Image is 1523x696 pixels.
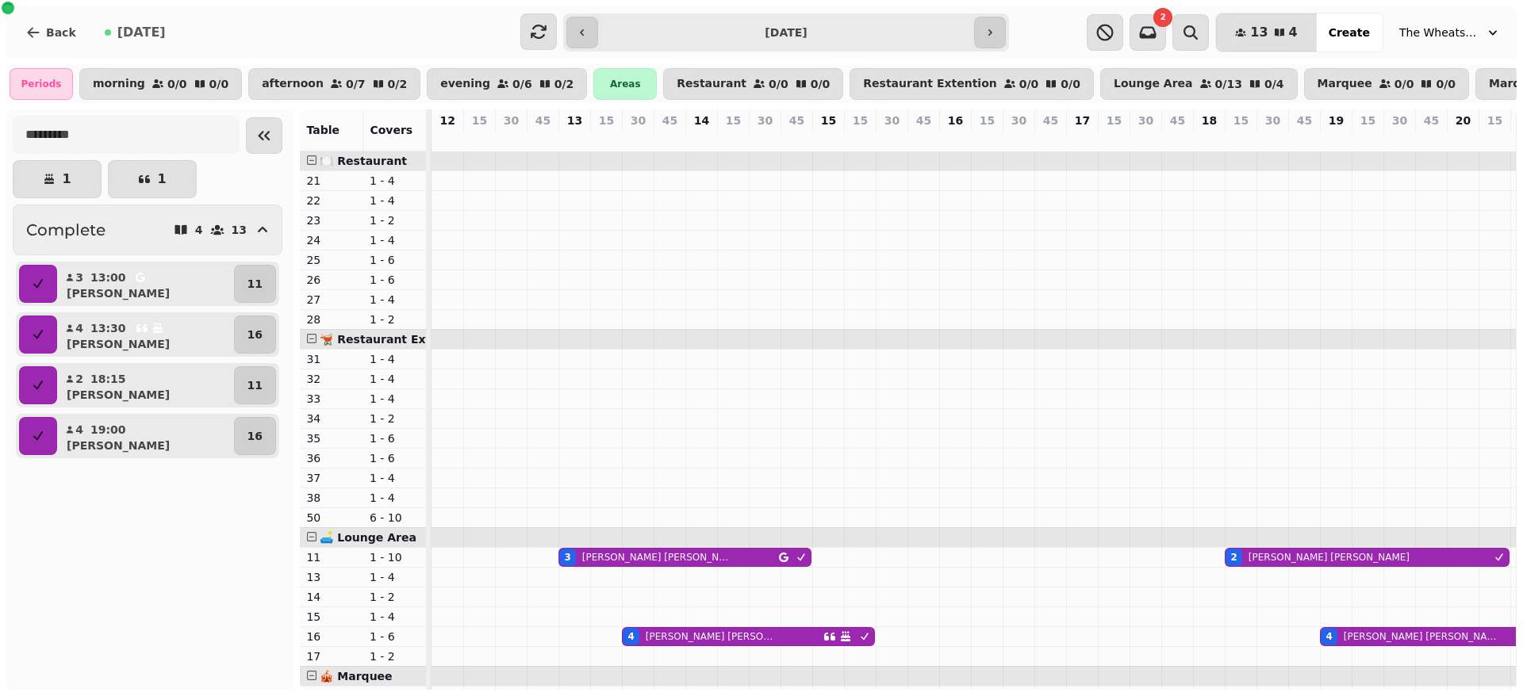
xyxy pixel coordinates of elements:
[850,68,1094,100] button: Restaurant Extention0/00/0
[370,411,420,426] p: 1 - 2
[1487,113,1502,128] p: 15
[1202,113,1217,128] p: 18
[306,232,357,248] p: 24
[1250,26,1268,39] span: 13
[157,173,166,185] p: 1
[320,155,407,167] span: 🍽️ Restaurant
[306,430,357,446] p: 35
[75,320,84,336] p: 4
[195,224,203,235] p: 4
[306,292,357,308] p: 27
[370,490,420,506] p: 1 - 4
[1297,113,1312,128] p: 45
[370,292,420,308] p: 1 - 4
[769,78,788,90] p: 0 / 0
[306,450,357,466] p: 36
[167,78,187,90] p: 0 / 0
[853,113,868,128] p: 15
[26,219,105,241] h2: Complete
[1171,132,1183,147] p: 0
[504,132,517,147] p: 0
[306,589,357,605] p: 14
[370,272,420,288] p: 1 - 6
[1344,630,1498,643] p: [PERSON_NAME] [PERSON_NAME]
[209,78,229,90] p: 0 / 0
[75,422,84,438] p: 4
[370,232,420,248] p: 1 - 4
[92,13,178,52] button: [DATE]
[567,113,582,128] p: 13
[884,113,900,128] p: 30
[1329,113,1344,128] p: 19
[248,68,420,100] button: afternoon0/70/2
[1011,113,1026,128] p: 30
[811,78,831,90] p: 0 / 0
[1203,132,1215,147] p: 0
[1298,132,1310,147] p: 0
[232,224,247,235] p: 13
[370,629,420,644] p: 1 - 6
[863,78,996,90] p: Restaurant Extention
[75,371,84,387] p: 2
[568,132,581,147] p: 0
[60,366,231,404] button: 218:15[PERSON_NAME]
[234,366,276,404] button: 11
[90,371,126,387] p: 18:15
[370,510,420,526] p: 6 - 10
[727,132,739,147] p: 0
[1289,26,1298,39] span: 4
[370,391,420,407] p: 1 - 4
[262,78,324,90] p: afternoon
[980,132,993,147] p: 0
[62,173,71,185] p: 1
[949,132,961,147] p: 0
[980,113,995,128] p: 15
[1139,132,1152,147] p: 0
[90,320,126,336] p: 13:30
[306,391,357,407] p: 33
[90,270,126,285] p: 13:00
[1075,113,1090,128] p: 17
[320,531,416,544] span: 🛋️ Lounge Area
[1329,132,1342,147] p: 0
[1390,18,1510,47] button: The Wheatsheaf
[306,609,357,625] p: 15
[306,351,357,367] p: 31
[1107,113,1122,128] p: 15
[663,132,676,147] p: 0
[1318,78,1372,90] p: Marquee
[1138,113,1153,128] p: 30
[370,470,420,486] p: 1 - 4
[13,160,102,198] button: 1
[1329,27,1370,38] span: Create
[631,132,644,147] p: 0
[1043,113,1058,128] p: 45
[370,450,420,466] p: 1 - 6
[306,569,357,585] p: 13
[370,371,420,387] p: 1 - 4
[472,113,487,128] p: 15
[247,276,263,292] p: 11
[663,68,843,100] button: Restaurant0/00/0
[1061,78,1080,90] p: 0 / 0
[370,124,412,136] span: Covers
[1114,78,1193,90] p: Lounge Area
[370,569,420,585] p: 1 - 4
[504,113,519,128] p: 30
[599,113,614,128] p: 15
[822,132,834,147] p: 0
[1325,630,1332,643] div: 4
[234,315,276,354] button: 16
[1249,551,1410,564] p: [PERSON_NAME] [PERSON_NAME]
[582,551,730,564] p: [PERSON_NAME] [PERSON_NAME]
[75,270,84,285] p: 3
[246,117,282,154] button: Collapse sidebar
[536,132,549,147] p: 0
[1304,68,1470,100] button: Marquee0/00/0
[370,549,420,565] p: 1 - 10
[247,327,263,342] p: 16
[854,132,866,147] p: 0
[1107,132,1120,147] p: 0
[67,387,170,403] p: [PERSON_NAME]
[117,26,166,39] span: [DATE]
